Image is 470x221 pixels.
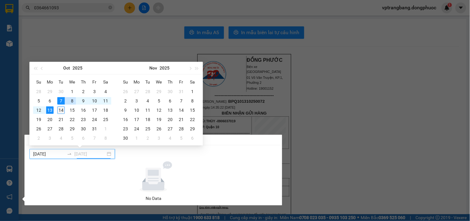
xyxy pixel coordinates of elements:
div: 5 [155,97,163,105]
td: 2025-11-27 [165,124,176,133]
th: Th [165,77,176,87]
div: 29 [189,125,196,133]
td: 2025-11-11 [142,106,153,115]
div: 27 [133,88,140,95]
div: 14 [178,106,185,114]
td: 2025-10-14 [55,106,67,115]
div: 4 [57,134,65,142]
div: 17 [133,116,140,123]
td: 2025-11-04 [55,133,67,143]
div: 23 [80,116,87,123]
div: 15 [68,106,76,114]
td: 2025-11-06 [78,133,89,143]
div: 26 [35,125,42,133]
div: 4 [144,97,152,105]
div: 31 [178,88,185,95]
div: 7 [57,97,65,105]
td: 2025-11-09 [120,106,131,115]
th: Mo [44,77,55,87]
td: 2025-10-28 [55,124,67,133]
td: 2025-11-14 [176,106,187,115]
td: 2025-10-12 [33,106,44,115]
div: 17 [91,106,98,114]
td: 2025-10-05 [33,96,44,106]
th: Tu [142,77,153,87]
td: 2025-10-23 [78,115,89,124]
td: 2025-11-29 [187,124,198,133]
td: 2025-12-05 [176,133,187,143]
td: 2025-11-19 [153,115,165,124]
td: 2025-10-27 [44,124,55,133]
th: Su [33,77,44,87]
div: 1 [189,88,196,95]
td: 2025-09-28 [33,87,44,96]
div: 5 [35,97,42,105]
div: 2 [35,134,42,142]
div: 30 [80,125,87,133]
div: 29 [155,88,163,95]
td: 2025-10-03 [89,87,100,96]
button: Nov [149,62,157,74]
td: 2025-10-09 [78,96,89,106]
div: 1 [68,88,76,95]
div: 27 [166,125,174,133]
div: 2 [144,134,152,142]
td: 2025-11-10 [131,106,142,115]
div: 4 [166,134,174,142]
div: 31 [91,125,98,133]
div: 22 [189,116,196,123]
div: 8 [102,134,109,142]
div: 22 [68,116,76,123]
td: 2025-11-25 [142,124,153,133]
div: 18 [144,116,152,123]
td: 2025-11-03 [44,133,55,143]
td: 2025-11-02 [120,96,131,106]
td: 2025-10-07 [55,96,67,106]
td: 2025-10-02 [78,87,89,96]
td: 2025-10-01 [67,87,78,96]
td: 2025-11-01 [100,124,111,133]
td: 2025-10-26 [120,87,131,96]
th: Sa [100,77,111,87]
div: 13 [46,106,54,114]
th: Fr [176,77,187,87]
div: 18 [102,106,109,114]
td: 2025-12-06 [187,133,198,143]
th: We [67,77,78,87]
td: 2025-11-06 [165,96,176,106]
div: 28 [144,88,152,95]
div: 24 [91,116,98,123]
td: 2025-10-25 [100,115,111,124]
div: 7 [91,134,98,142]
td: 2025-09-30 [55,87,67,96]
td: 2025-11-03 [131,96,142,106]
div: 10 [133,106,140,114]
td: 2025-11-17 [131,115,142,124]
th: Sa [187,77,198,87]
div: 13 [166,106,174,114]
div: 19 [35,116,42,123]
td: 2025-10-20 [44,115,55,124]
td: 2025-10-18 [100,106,111,115]
div: 29 [68,125,76,133]
div: 2 [122,97,129,105]
td: 2025-11-28 [176,124,187,133]
td: 2025-11-13 [165,106,176,115]
div: 11 [102,97,109,105]
input: Từ ngày [33,151,64,157]
div: 24 [133,125,140,133]
div: 3 [133,97,140,105]
td: 2025-11-30 [120,133,131,143]
td: 2025-11-20 [165,115,176,124]
div: 2 [80,88,87,95]
th: Su [120,77,131,87]
td: 2025-12-01 [131,133,142,143]
td: 2025-10-30 [165,87,176,96]
td: 2025-11-22 [187,115,198,124]
td: 2025-10-06 [44,96,55,106]
td: 2025-11-15 [187,106,198,115]
td: 2025-10-31 [89,124,100,133]
div: 6 [166,97,174,105]
div: 6 [46,97,54,105]
td: 2025-10-29 [153,87,165,96]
